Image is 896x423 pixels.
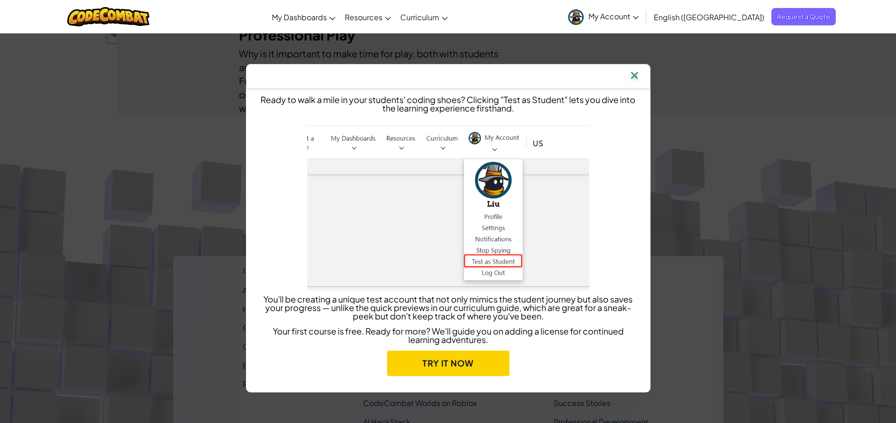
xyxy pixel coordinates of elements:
span: English ([GEOGRAPHIC_DATA]) [654,12,764,22]
span: Resources [345,12,382,22]
a: My Account [563,2,643,32]
span: Curriculum [400,12,439,22]
span: My Account [588,11,639,21]
a: English ([GEOGRAPHIC_DATA]) [649,4,769,30]
a: Resources [340,4,396,30]
a: Try it now [387,351,509,376]
a: Curriculum [396,4,452,30]
img: test as student [307,124,589,290]
img: CodeCombat logo [67,7,150,26]
p: You'll be creating a unique test account that not only mimics the student journey but also saves ... [260,295,636,320]
p: Ready to walk a mile in your students' coding shoes? Clicking "Test as Student" lets you dive int... [260,96,636,112]
img: avatar [568,9,584,25]
img: IconClose.svg [628,69,641,83]
a: Request a Quote [771,8,836,25]
a: My Dashboards [267,4,340,30]
span: My Dashboards [272,12,327,22]
p: Your first course is free. Ready for more? We'll guide you on adding a license for continued lear... [260,327,636,344]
